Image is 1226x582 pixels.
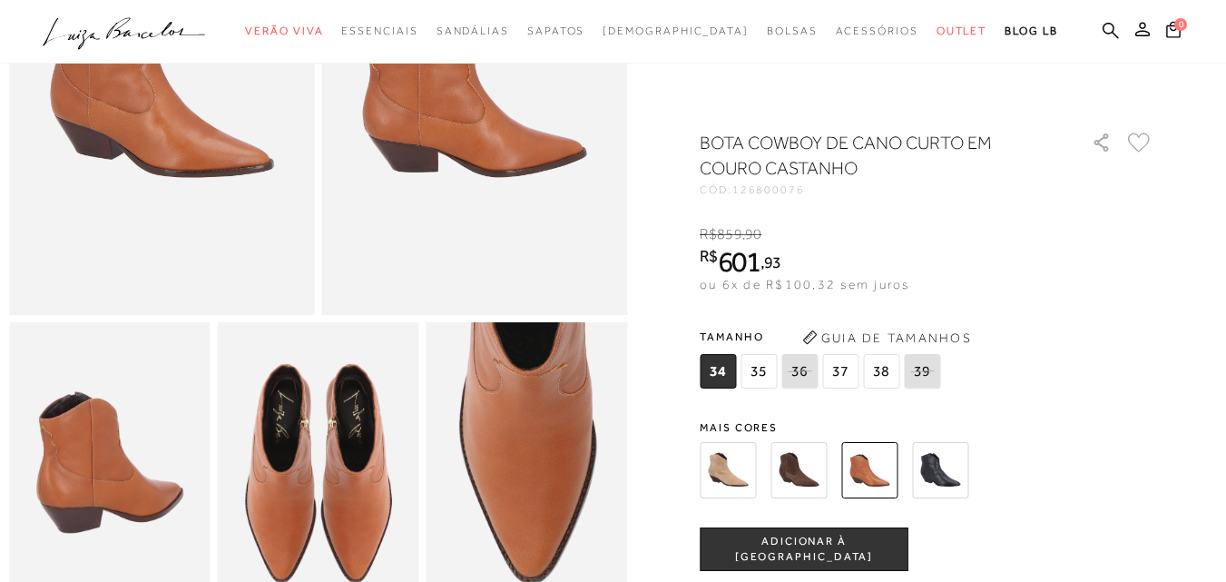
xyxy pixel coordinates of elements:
[700,354,736,389] span: 34
[436,15,509,48] a: noSubCategoriesText
[1161,20,1186,44] button: 0
[700,323,945,350] span: Tamanho
[700,277,909,291] span: ou 6x de R$100,32 sem juros
[912,442,968,498] img: BOTA COWBOY DE CANO CURTO EM COURO PRETO
[700,248,718,264] i: R$
[527,15,584,48] a: noSubCategoriesText
[841,442,897,498] img: BOTA COWBOY DE CANO CURTO EM COURO CASTANHO
[796,323,977,352] button: Guia de Tamanhos
[745,226,761,242] span: 90
[700,130,1040,181] h1: BOTA COWBOY DE CANO CURTO EM COURO CASTANHO
[700,528,908,571] button: ADICIONAR À [GEOGRAPHIC_DATA]
[741,354,777,389] span: 35
[527,25,584,37] span: Sapatos
[770,442,827,498] img: BOTA COWBOY DE CANO CURTO EM CAMURÇA CAFÉ
[863,354,899,389] span: 38
[764,252,781,271] span: 93
[742,226,762,242] i: ,
[904,354,940,389] span: 39
[717,226,741,242] span: 859
[603,15,749,48] a: noSubCategoriesText
[767,15,818,48] a: noSubCategoriesText
[700,422,1153,433] span: Mais cores
[836,15,918,48] a: noSubCategoriesText
[700,184,1063,195] div: CÓD:
[700,442,756,498] img: BOTA CANO MÉDIO EM COURO CAMURÇA BEGE FENDI
[822,354,858,389] span: 37
[718,245,760,278] span: 601
[767,25,818,37] span: Bolsas
[341,25,417,37] span: Essenciais
[937,25,987,37] span: Outlet
[245,15,323,48] a: noSubCategoriesText
[701,534,907,566] span: ADICIONAR À [GEOGRAPHIC_DATA]
[732,183,805,196] span: 126800076
[603,25,749,37] span: [DEMOGRAPHIC_DATA]
[760,254,781,271] i: ,
[245,25,323,37] span: Verão Viva
[836,25,918,37] span: Acessórios
[937,15,987,48] a: noSubCategoriesText
[1005,15,1057,48] a: BLOG LB
[1005,25,1057,37] span: BLOG LB
[436,25,509,37] span: Sandálias
[341,15,417,48] a: noSubCategoriesText
[1174,18,1187,31] span: 0
[700,226,717,242] i: R$
[781,354,818,389] span: 36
